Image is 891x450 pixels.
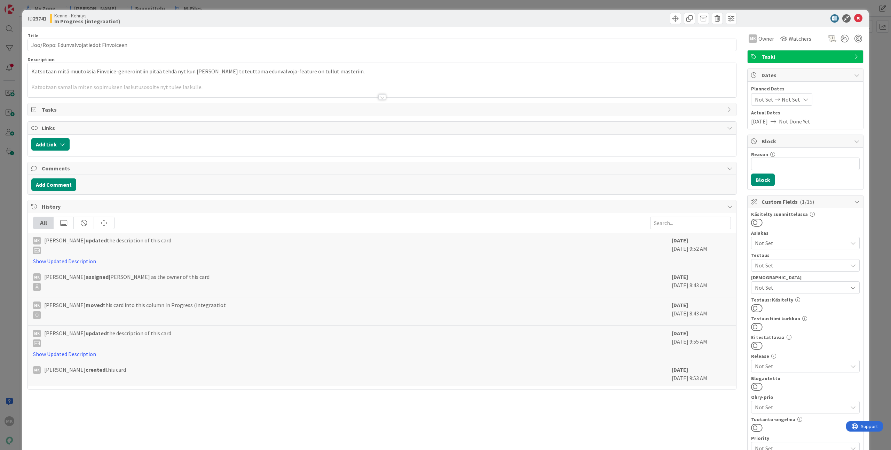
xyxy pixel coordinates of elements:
div: MK [33,366,41,374]
span: Comments [42,164,724,172]
label: Title [27,32,39,39]
button: Add Link [31,138,70,151]
span: Description [27,56,55,63]
div: MK [33,330,41,337]
button: Block [751,174,775,186]
div: Release [751,354,860,359]
div: Testaus [751,253,860,258]
span: Not Set [755,402,844,412]
span: Not Set [755,283,847,292]
span: Block [762,137,851,145]
div: Priority [751,436,860,441]
div: [DATE] 9:55 AM [672,329,731,358]
span: [PERSON_NAME] [PERSON_NAME] as the owner of this card [44,273,210,291]
b: moved [86,302,103,308]
div: All [33,217,54,229]
span: Not Set [782,95,800,104]
span: Not Done Yet [779,117,810,126]
b: created [86,366,105,373]
div: [DATE] 8:43 AM [672,301,731,322]
span: Not Set [755,261,847,270]
span: [PERSON_NAME] this card [44,365,126,374]
span: Planned Dates [751,85,860,93]
input: Search... [650,217,731,229]
span: [DATE] [751,117,768,126]
b: [DATE] [672,237,688,244]
span: [PERSON_NAME] the description of this card [44,236,171,254]
b: [DATE] [672,302,688,308]
b: updated [86,330,107,337]
b: [DATE] [672,330,688,337]
span: [PERSON_NAME] this card into this column In Progress (integraatiot [44,301,226,319]
span: Not Set [755,239,847,247]
div: Ohry-prio [751,395,860,400]
div: [DATE] 8:43 AM [672,273,731,294]
div: [DATE] 9:52 AM [672,236,731,265]
b: [DATE] [672,366,688,373]
div: MK [33,302,41,309]
b: assigned [86,273,109,280]
div: Blogautettu [751,376,860,381]
span: [PERSON_NAME] the description of this card [44,329,171,347]
span: History [42,202,724,211]
div: Testaus: Käsitelty [751,297,860,302]
span: ID [27,14,47,23]
span: Owner [758,34,774,43]
button: Add Comment [31,178,76,191]
div: Tuotanto-ongelma [751,417,860,422]
div: MK [33,237,41,244]
a: Show Updated Description [33,258,96,265]
div: MK [33,273,41,281]
div: Asiakas [751,231,860,235]
span: Not Set [755,95,773,104]
b: 23741 [33,15,47,22]
label: Reason [751,151,768,158]
span: Support [15,1,32,9]
div: [DATE] 9:53 AM [672,365,731,382]
span: Tasks [42,105,724,114]
p: Katsotaan mitä muutoksia Finvoice-generointiin pitää tehdä nyt kun [PERSON_NAME] toteuttama edunv... [31,67,733,75]
a: Show Updated Description [33,351,96,357]
div: Testaustiimi kurkkaa [751,316,860,321]
div: Ei testattavaa [751,335,860,340]
div: Käsitelty suunnittelussa [751,212,860,217]
b: In Progress (integraatiot) [54,18,120,24]
span: Watchers [789,34,811,43]
div: MK [749,34,757,43]
span: ( 1/15 ) [800,198,814,205]
span: Not Set [755,362,847,370]
div: [DEMOGRAPHIC_DATA] [751,275,860,280]
span: Kenno - Kehitys [54,13,120,18]
span: Taski [762,53,851,61]
span: Custom Fields [762,198,851,206]
span: Links [42,124,724,132]
span: Dates [762,71,851,79]
b: updated [86,237,107,244]
b: [DATE] [672,273,688,280]
span: Actual Dates [751,109,860,116]
input: type card name here... [27,39,736,51]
